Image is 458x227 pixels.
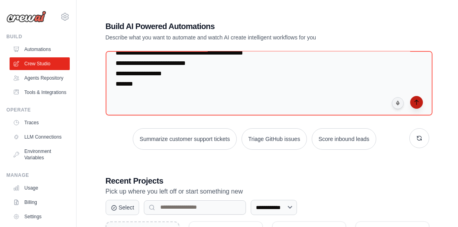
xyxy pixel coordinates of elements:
h3: Recent Projects [106,175,429,186]
img: Logo [6,11,46,23]
p: Describe what you want to automate and watch AI create intelligent workflows for you [106,33,373,41]
p: Pick up where you left off or start something new [106,186,429,197]
button: Get new suggestions [409,128,429,148]
a: Environment Variables [10,145,70,164]
a: Settings [10,210,70,223]
button: Triage GitHub issues [242,128,307,150]
div: Build [6,33,70,40]
h1: Build AI Powered Automations [106,21,373,32]
a: Billing [10,196,70,209]
a: Traces [10,116,70,129]
div: Operate [6,107,70,113]
a: Agents Repository [10,72,70,84]
button: Summarize customer support tickets [133,128,236,150]
a: Crew Studio [10,57,70,70]
div: Manage [6,172,70,178]
button: Click to speak your automation idea [392,97,404,109]
button: Select [106,200,140,215]
a: LLM Connections [10,131,70,143]
a: Usage [10,182,70,194]
a: Tools & Integrations [10,86,70,99]
a: Automations [10,43,70,56]
button: Score inbound leads [312,128,376,150]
